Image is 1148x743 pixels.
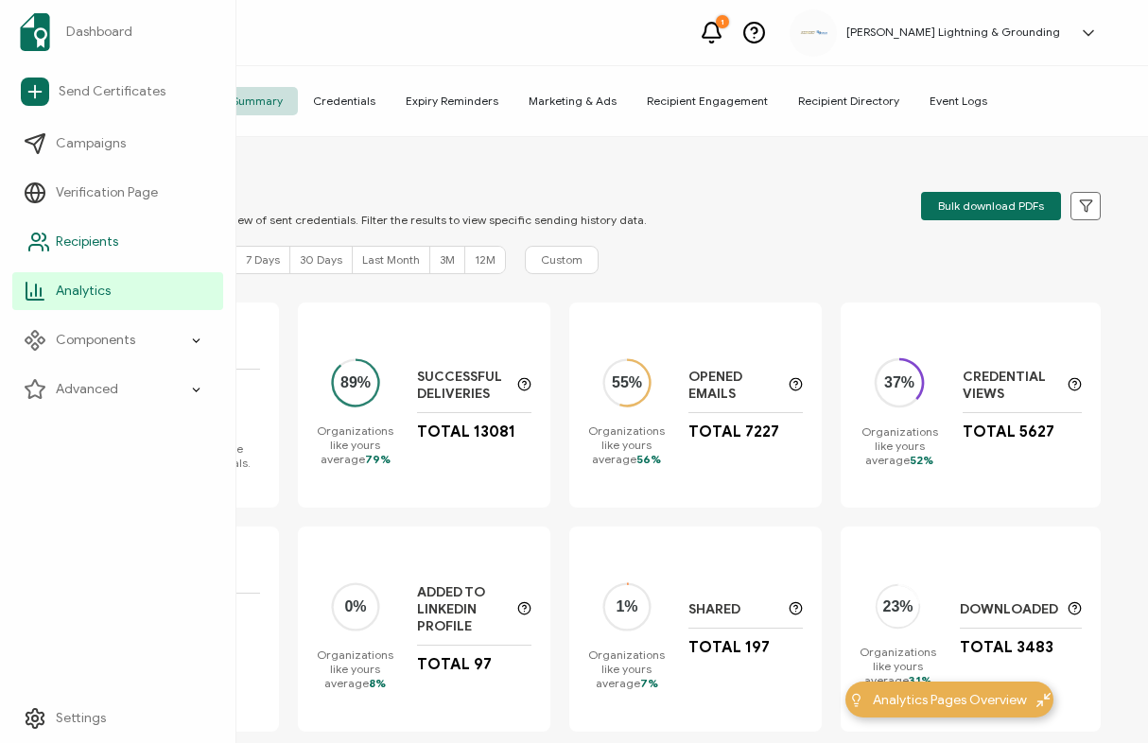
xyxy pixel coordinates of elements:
[475,252,496,267] span: 12M
[588,648,665,690] p: Organizations like yours average
[12,700,223,737] a: Settings
[56,134,126,153] span: Campaigns
[369,676,386,690] span: 8%
[688,423,779,441] p: Total 7227
[118,184,647,203] p: SUMMARY
[417,369,508,403] p: Successful Deliveries
[298,87,391,115] span: Credentials
[12,6,223,59] a: Dashboard
[12,125,223,163] a: Campaigns
[317,648,393,690] p: Organizations like yours average
[860,424,939,467] p: Organizations like yours average
[960,601,1058,618] p: Downloaded
[640,676,658,690] span: 7%
[873,690,1027,710] span: Analytics Pages Overview
[921,192,1061,220] button: Bulk download PDFs
[12,223,223,261] a: Recipients
[56,331,135,350] span: Components
[688,601,779,618] p: Shared
[963,423,1054,441] p: Total 5627
[59,82,165,101] span: Send Certificates
[636,452,661,466] span: 56%
[217,87,298,115] span: Summary
[391,87,513,115] span: Expiry Reminders
[56,183,158,202] span: Verification Page
[799,29,827,36] img: aadcaf15-e79d-49df-9673-3fc76e3576c2.png
[440,252,455,267] span: 3M
[417,423,515,441] p: Total 13081
[688,638,770,657] p: Total 197
[716,15,729,28] div: 1
[910,453,933,467] span: 52%
[246,252,280,267] span: 7 Days
[12,272,223,310] a: Analytics
[963,369,1058,403] p: Credential Views
[860,645,936,687] p: Organizations like yours average
[12,174,223,212] a: Verification Page
[632,87,783,115] span: Recipient Engagement
[417,584,508,635] p: Added to LinkedIn Profile
[525,246,599,274] button: Custom
[1036,693,1051,707] img: minimize-icon.svg
[914,87,1002,115] span: Event Logs
[66,23,132,42] span: Dashboard
[938,200,1044,212] span: Bulk download PDFs
[20,13,50,51] img: sertifier-logomark-colored.svg
[365,452,391,466] span: 79%
[909,673,931,687] span: 31%
[541,251,583,268] span: Custom
[688,369,779,403] p: Opened Emails
[846,26,1060,39] h5: [PERSON_NAME] Lightning & Grounding
[317,423,393,466] p: Organizations like yours average
[56,233,118,251] span: Recipients
[960,638,1053,657] p: Total 3483
[417,655,492,674] p: Total 97
[56,282,111,301] span: Analytics
[56,709,106,728] span: Settings
[783,87,914,115] span: Recipient Directory
[513,87,632,115] span: Marketing & Ads
[1053,652,1148,743] iframe: Chat Widget
[300,252,342,267] span: 30 Days
[588,423,665,466] p: Organizations like yours average
[12,70,223,113] a: Send Certificates
[362,252,420,267] span: Last Month
[56,380,118,399] span: Advanced
[118,213,647,227] p: You can view an overview of sent credentials. Filter the results to view specific sending history...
